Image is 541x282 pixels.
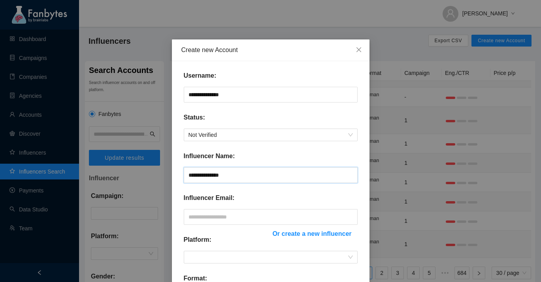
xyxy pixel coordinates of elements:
[272,229,351,239] span: Or create a new influencer
[184,193,235,203] p: Influencer Email:
[184,151,235,161] p: Influencer Name:
[189,129,353,141] span: Not Verified
[181,46,360,54] div: Create new Account
[266,227,357,240] button: Or create a new influencer
[184,71,217,80] p: Username:
[348,39,369,61] button: Close
[356,47,362,53] span: close
[184,235,211,245] p: Platform:
[184,113,205,122] p: Status:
